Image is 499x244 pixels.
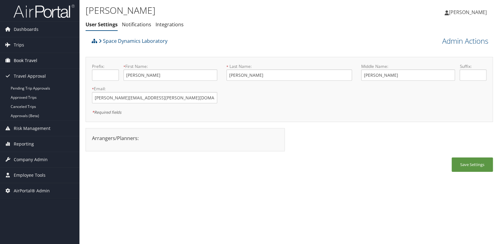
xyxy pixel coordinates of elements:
button: Save Settings [452,157,493,172]
span: Book Travel [14,53,37,68]
label: Last Name: [226,63,352,69]
a: Admin Actions [442,36,488,46]
span: [PERSON_NAME] [449,9,487,16]
a: Integrations [156,21,184,28]
a: User Settings [86,21,118,28]
a: Space Dynamics Laboratory [99,35,167,47]
a: Notifications [122,21,151,28]
span: Employee Tools [14,168,46,183]
a: [PERSON_NAME] [445,3,493,21]
span: Reporting [14,136,34,152]
div: Arrangers/Planners: [87,135,283,142]
h1: [PERSON_NAME] [86,4,357,17]
label: First Name: [123,63,218,69]
label: Prefix: [92,63,119,69]
label: Middle Name: [361,63,455,69]
span: Risk Management [14,121,50,136]
label: Email: [92,86,217,92]
span: AirPortal® Admin [14,183,50,198]
em: Required fields [92,109,121,115]
span: Trips [14,37,24,53]
span: Travel Approval [14,68,46,84]
span: Dashboards [14,22,39,37]
label: Suffix: [460,63,486,69]
img: airportal-logo.png [13,4,75,18]
span: Company Admin [14,152,48,167]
